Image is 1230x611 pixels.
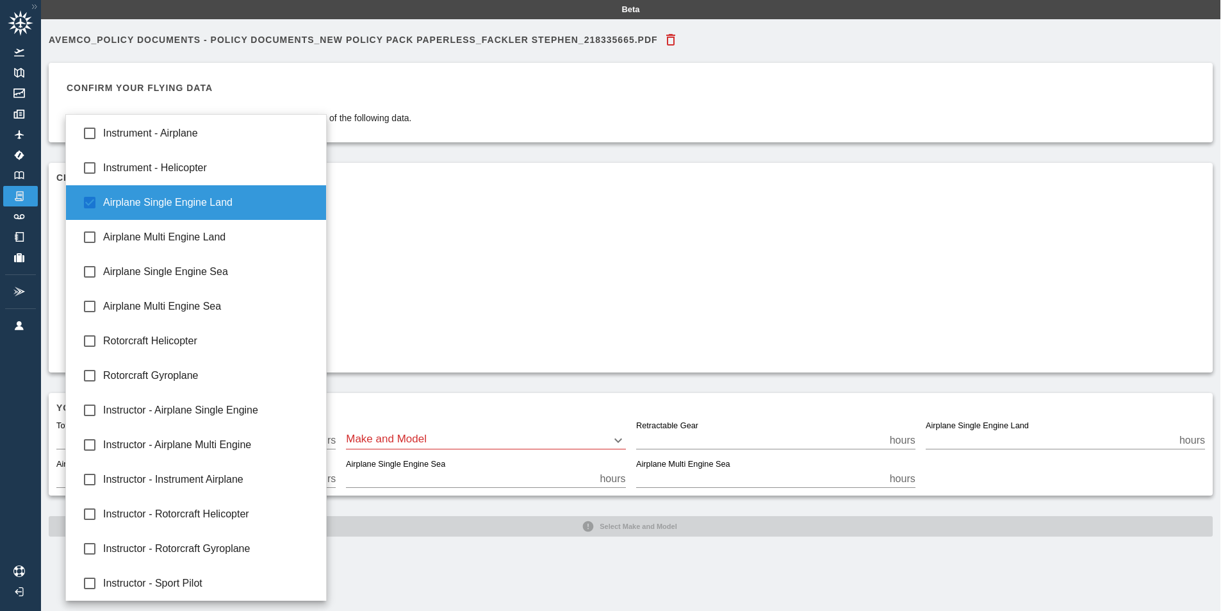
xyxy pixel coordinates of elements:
[103,195,316,210] span: Airplane Single Engine Land
[103,506,316,522] span: Instructor - Rotorcraft Helicopter
[103,126,316,141] span: Instrument - Airplane
[103,472,316,487] span: Instructor - Instrument Airplane
[103,437,316,453] span: Instructor - Airplane Multi Engine
[103,264,316,280] span: Airplane Single Engine Sea
[103,403,316,418] span: Instructor - Airplane Single Engine
[103,299,316,314] span: Airplane Multi Engine Sea
[103,160,316,176] span: Instrument - Helicopter
[103,576,316,591] span: Instructor - Sport Pilot
[103,368,316,383] span: Rotorcraft Gyroplane
[103,333,316,349] span: Rotorcraft Helicopter
[103,230,316,245] span: Airplane Multi Engine Land
[103,541,316,557] span: Instructor - Rotorcraft Gyroplane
